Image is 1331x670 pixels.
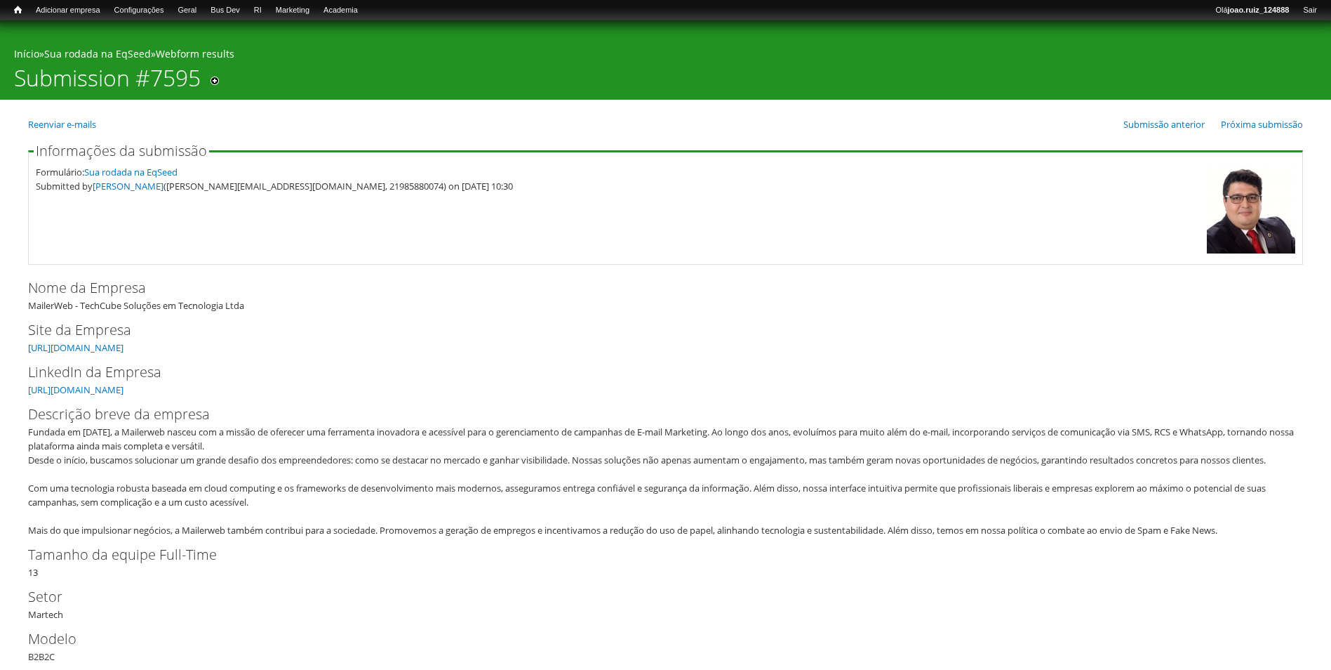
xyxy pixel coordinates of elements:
[44,47,151,60] a: Sua rodada na EqSeed
[170,4,203,18] a: Geral
[93,180,163,192] a: [PERSON_NAME]
[1296,4,1324,18] a: Sair
[1228,6,1290,14] strong: joao.ruiz_124888
[28,544,1303,579] div: 13
[14,47,1317,65] div: » »
[36,179,1200,193] div: Submitted by ([PERSON_NAME][EMAIL_ADDRESS][DOMAIN_NAME], 21985880074) on [DATE] 10:30
[1221,118,1303,131] a: Próxima submissão
[28,586,1280,607] label: Setor
[28,586,1303,622] div: Martech
[14,5,22,15] span: Início
[28,320,1280,341] label: Site da Empresa
[34,144,209,158] legend: Informações da submissão
[156,47,234,60] a: Webform results
[107,4,171,18] a: Configurações
[7,4,29,17] a: Início
[28,629,1280,650] label: Modelo
[14,65,201,100] h1: Submission #7595
[28,118,96,131] a: Reenviar e-mails
[84,166,178,178] a: Sua rodada na EqSeed
[28,544,1280,565] label: Tamanho da equipe Full-Time
[203,4,247,18] a: Bus Dev
[28,404,1280,425] label: Descrição breve da empresa
[1208,4,1296,18] a: Olájoao.ruiz_124888
[28,629,1303,664] div: B2B2C
[14,47,39,60] a: Início
[269,4,316,18] a: Marketing
[316,4,365,18] a: Academia
[29,4,107,18] a: Adicionar empresa
[28,277,1303,313] div: MailerWeb - TechCube Soluções em Tecnologia Ltda
[28,362,1280,383] label: LinkedIn da Empresa
[36,165,1200,179] div: Formulário:
[1207,165,1295,254] img: Foto de Rogério Carrasqueira
[28,341,123,354] a: [URL][DOMAIN_NAME]
[28,383,123,396] a: [URL][DOMAIN_NAME]
[1207,244,1295,256] a: Ver perfil do usuário.
[247,4,269,18] a: RI
[1123,118,1205,131] a: Submissão anterior
[28,277,1280,298] label: Nome da Empresa
[28,425,1294,537] div: Fundada em [DATE], a Mailerweb nasceu com a missão de oferecer uma ferramenta inovadora e acessív...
